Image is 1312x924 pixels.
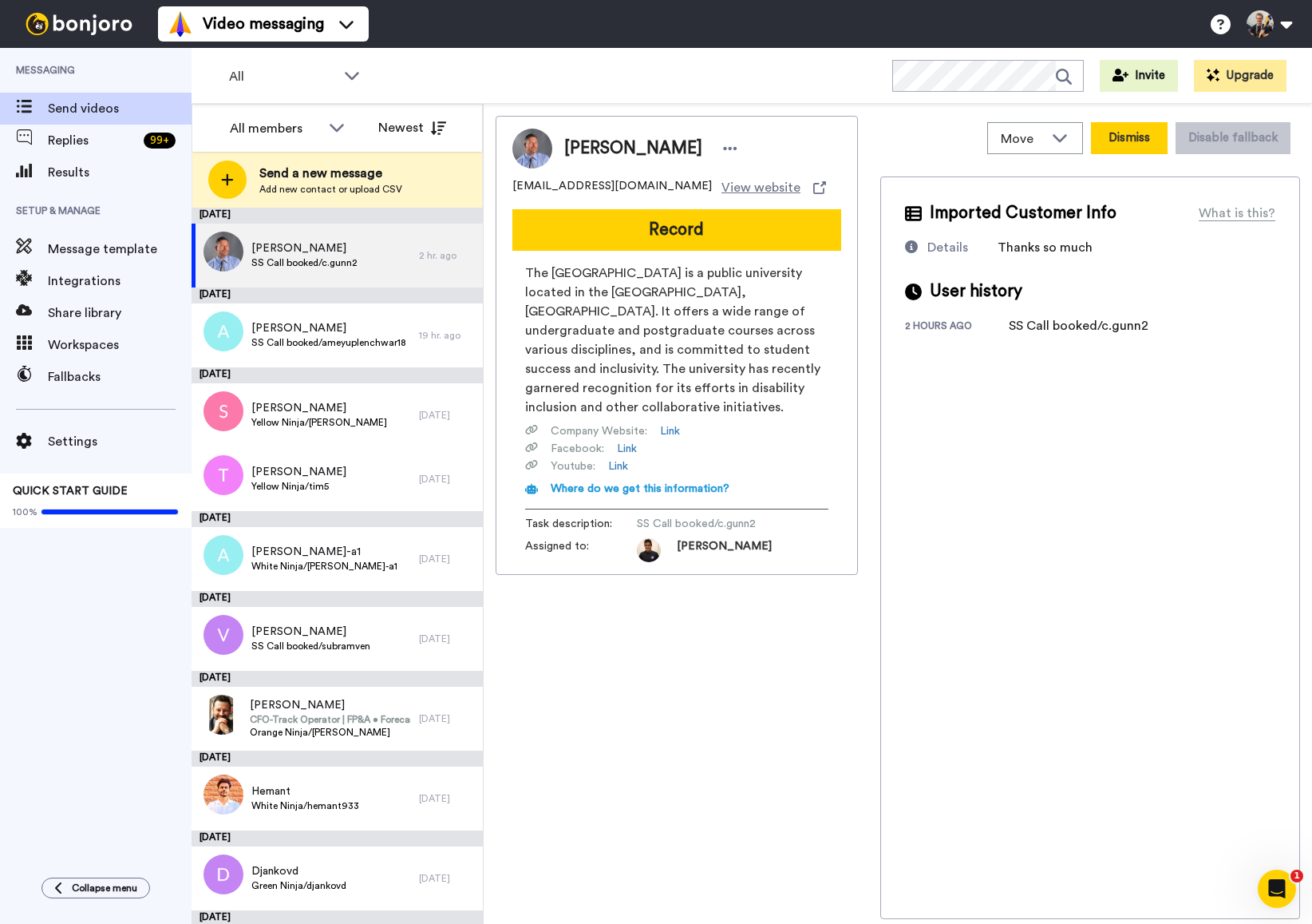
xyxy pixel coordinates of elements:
[204,311,243,351] img: a.png
[525,264,828,417] span: The [GEOGRAPHIC_DATA] is a public university located in the [GEOGRAPHIC_DATA], [GEOGRAPHIC_DATA]....
[1176,122,1290,154] button: Disable fallback
[204,535,243,575] img: a.png
[1199,204,1275,223] div: What is this?
[551,458,595,474] span: Youtube :
[192,208,483,224] div: [DATE]
[72,882,137,894] span: Collapse menu
[13,486,128,497] span: QUICK START GUIDE
[204,455,243,495] img: t.png
[1100,60,1178,92] button: Invite
[721,178,826,197] a: View website
[251,799,359,812] span: White Ninja/hemant933
[192,367,483,383] div: [DATE]
[204,391,243,431] img: s.png
[637,538,661,562] img: 0c037276-11c8-4005-a84d-1b0a694f3677-1549674855.jpg
[512,209,841,251] button: Record
[512,178,712,197] span: [EMAIL_ADDRESS][DOMAIN_NAME]
[251,480,346,493] span: Yellow Ninja/tim5
[250,697,411,713] span: [PERSON_NAME]
[203,13,324,35] span: Video messaging
[229,67,336,86] span: All
[251,240,358,256] span: [PERSON_NAME]
[637,516,788,532] span: SS Call booked/c.gunn2
[48,131,137,150] span: Replies
[13,506,38,518] span: 100%
[204,232,243,272] img: ef19ca5d-79eb-4ac8-b843-3abedb6f395c.jpg
[677,538,772,562] span: [PERSON_NAME]
[251,336,406,349] span: SS Call booked/ameyuplenchwar18
[930,201,1116,225] span: Imported Customer Info
[48,335,192,355] span: Workspaces
[512,129,552,169] img: Image of Chris Gunn
[419,712,475,725] div: [DATE]
[41,878,150,898] button: Collapse menu
[1001,129,1044,149] span: Move
[419,872,475,885] div: [DATE]
[19,13,139,35] img: bj-logo-header-white.svg
[251,879,346,892] span: Green Ninja/djankovd
[927,238,968,257] div: Details
[251,783,359,799] span: Hemant
[1009,316,1148,335] div: SS Call booked/c.gunn2
[419,633,475,645] div: [DATE]
[192,751,483,767] div: [DATE]
[525,516,637,532] span: Task description :
[721,178,800,197] span: View website
[551,483,729,494] span: Where do we get this information?
[930,280,1022,303] span: User history
[419,792,475,805] div: [DATE]
[660,423,680,439] a: Link
[251,464,346,480] span: [PERSON_NAME]
[168,11,193,37] img: vm-color.svg
[905,319,1009,335] div: 2 hours ago
[251,256,358,269] span: SS Call booked/c.gunn2
[366,112,458,144] button: Newest
[250,713,411,726] span: CFO-Track Operator | FP&A • Forecasting • Inventory
[204,615,243,655] img: v.png
[204,775,243,815] img: 2553a30f-1263-4104-b115-f92e9ea69fb2.jpg
[48,367,192,387] span: Fallbacks
[564,137,702,161] span: [PERSON_NAME]
[251,640,370,652] span: SS Call booked/subramven
[419,473,475,486] div: [DATE]
[251,560,397,573] span: White Ninja/[PERSON_NAME]-a1
[144,133,176,149] div: 99 +
[1258,870,1296,908] iframe: Intercom live chat
[48,240,192,259] span: Message template
[1194,60,1286,92] button: Upgrade
[251,320,406,336] span: [PERSON_NAME]
[250,726,411,739] span: Orange Ninja/[PERSON_NAME]
[48,99,192,118] span: Send videos
[551,423,647,439] span: Company Website :
[204,855,243,894] img: d.png
[419,553,475,565] div: [DATE]
[48,303,192,323] span: Share library
[419,249,475,262] div: 2 hr. ago
[192,831,483,847] div: [DATE]
[251,400,387,416] span: [PERSON_NAME]
[251,624,370,640] span: [PERSON_NAME]
[48,272,192,291] span: Integrations
[1091,122,1168,154] button: Dismiss
[230,119,321,138] div: All members
[251,863,346,879] span: Djankovd
[251,544,397,560] span: [PERSON_NAME]-a1
[608,458,628,474] a: Link
[48,163,192,182] span: Results
[998,241,1093,254] span: Thanks so much
[192,288,483,303] div: [DATE]
[525,538,637,562] span: Assigned to:
[192,591,483,607] div: [DATE]
[259,164,402,183] span: Send a new message
[202,695,242,735] img: 2019e601-4e78-48ee-9081-925b2d60e77d.jpg
[251,416,387,429] span: Yellow Ninja/[PERSON_NAME]
[259,183,402,196] span: Add new contact or upload CSV
[419,329,475,342] div: 19 hr. ago
[419,409,475,422] div: [DATE]
[48,432,192,451] span: Settings
[192,511,483,527] div: [DATE]
[551,441,604,457] span: Facebook :
[192,671,483,687] div: [DATE]
[617,441,637,457] a: Link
